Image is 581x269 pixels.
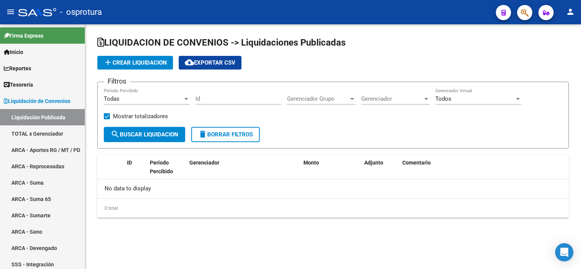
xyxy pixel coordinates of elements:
mat-icon: menu [6,7,15,16]
span: Inicio [4,48,23,56]
span: Monto [303,160,319,166]
datatable-header-cell: Monto [300,155,361,188]
span: Gerenciador [189,160,219,166]
datatable-header-cell: ID [124,155,147,188]
datatable-header-cell: Gerenciador [186,155,300,188]
button: Buscar Liquidacion [104,127,185,142]
span: Borrar Filtros [198,131,253,138]
mat-icon: add [103,58,113,67]
span: Adjunto [364,160,383,166]
mat-icon: person [566,7,575,16]
span: ID [127,160,132,166]
span: Reportes [4,64,31,73]
span: Gerenciador Grupo [287,95,349,102]
span: - osprotura [60,4,102,21]
span: Crear Liquidacion [103,59,167,66]
span: Firma Express [4,32,43,40]
span: Tesorería [4,81,33,89]
div: No data to display [97,179,569,198]
span: Exportar CSV [185,59,235,66]
button: Borrar Filtros [191,127,260,142]
mat-icon: delete [198,130,207,139]
span: Período Percibido [150,160,173,174]
div: Open Intercom Messenger [555,243,573,261]
mat-icon: cloud_download [185,58,194,67]
span: LIQUIDACION DE CONVENIOS -> Liquidaciones Publicadas [97,37,346,48]
span: Liquidación de Convenios [4,97,70,105]
h3: Filtros [104,76,130,87]
span: Mostrar totalizadores [113,112,168,121]
span: Gerenciador [361,95,423,102]
span: Comentario [402,160,431,166]
button: Exportar CSV [179,56,241,70]
datatable-header-cell: Período Percibido [147,155,175,188]
datatable-header-cell: Adjunto [361,155,399,188]
span: Buscar Liquidacion [111,131,178,138]
datatable-header-cell: Comentario [399,155,569,188]
button: Crear Liquidacion [97,56,173,70]
span: Todas [104,95,119,102]
mat-icon: search [111,130,120,139]
div: 0 total [97,199,569,218]
span: Todos [435,95,451,102]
